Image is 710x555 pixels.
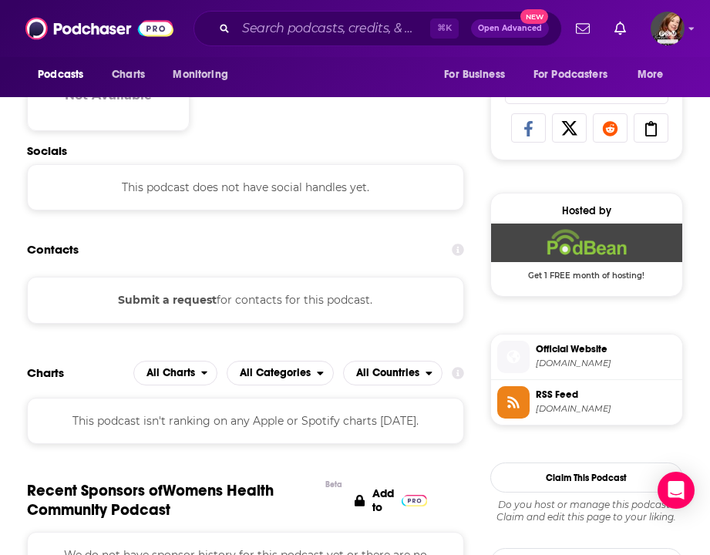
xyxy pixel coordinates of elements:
[478,25,542,32] span: Open Advanced
[497,341,676,373] a: Official Website[DOMAIN_NAME]
[520,9,548,24] span: New
[240,368,311,378] span: All Categories
[38,64,83,86] span: Podcasts
[25,14,173,43] img: Podchaser - Follow, Share and Rate Podcasts
[511,113,546,143] a: Share on Facebook
[162,60,247,89] button: open menu
[651,12,685,45] button: Show profile menu
[146,368,195,378] span: All Charts
[552,113,587,143] a: Share on X/Twitter
[491,262,682,281] span: Get 1 FREE month of hosting!
[608,15,632,42] a: Show notifications dropdown
[593,113,628,143] a: Share on Reddit
[490,499,683,511] span: Do you host or manage this podcast?
[118,291,217,308] button: Submit a request
[343,361,442,385] h2: Countries
[372,486,394,514] p: Add to
[112,64,145,86] span: Charts
[27,398,464,444] div: This podcast isn't ranking on any Apple or Spotify charts [DATE].
[102,60,154,89] a: Charts
[343,361,442,385] button: open menu
[651,12,685,45] img: User Profile
[491,204,682,217] div: Hosted by
[570,15,596,42] a: Show notifications dropdown
[523,60,630,89] button: open menu
[27,277,464,323] div: for contacts for this podcast.
[325,479,342,489] div: Beta
[402,495,427,506] img: Pro Logo
[444,64,505,86] span: For Business
[236,16,430,41] input: Search podcasts, credits, & more...
[227,361,334,385] button: open menu
[193,11,562,46] div: Search podcasts, credits, & more...
[536,358,676,369] span: womenshealthcommunity.podbean.com
[27,365,64,380] h2: Charts
[490,462,683,493] button: Claim This Podcast
[27,164,464,210] div: This podcast does not have social handles yet.
[651,12,685,45] span: Logged in as pamelastevensmedia
[634,113,668,143] a: Copy Link
[27,60,103,89] button: open menu
[497,386,676,419] a: RSS Feed[DOMAIN_NAME]
[638,64,664,86] span: More
[355,481,427,520] a: Add to
[536,403,676,415] span: feed.podbean.com
[491,224,682,287] a: Podbean Deal: Get 1 FREE month of hosting!
[27,143,464,158] h2: Socials
[430,18,459,39] span: ⌘ K
[536,342,676,356] span: Official Website
[627,60,683,89] button: open menu
[27,235,79,264] h2: Contacts
[536,388,676,402] span: RSS Feed
[356,368,419,378] span: All Countries
[491,224,682,262] img: Podbean Deal: Get 1 FREE month of hosting!
[27,481,318,520] span: Recent Sponsors of Womens Health Community Podcast
[471,19,549,38] button: Open AdvancedNew
[173,64,227,86] span: Monitoring
[433,60,524,89] button: open menu
[133,361,218,385] button: open menu
[133,361,218,385] h2: Platforms
[533,64,607,86] span: For Podcasters
[490,499,683,523] div: Claim and edit this page to your liking.
[658,472,695,509] div: Open Intercom Messenger
[227,361,334,385] h2: Categories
